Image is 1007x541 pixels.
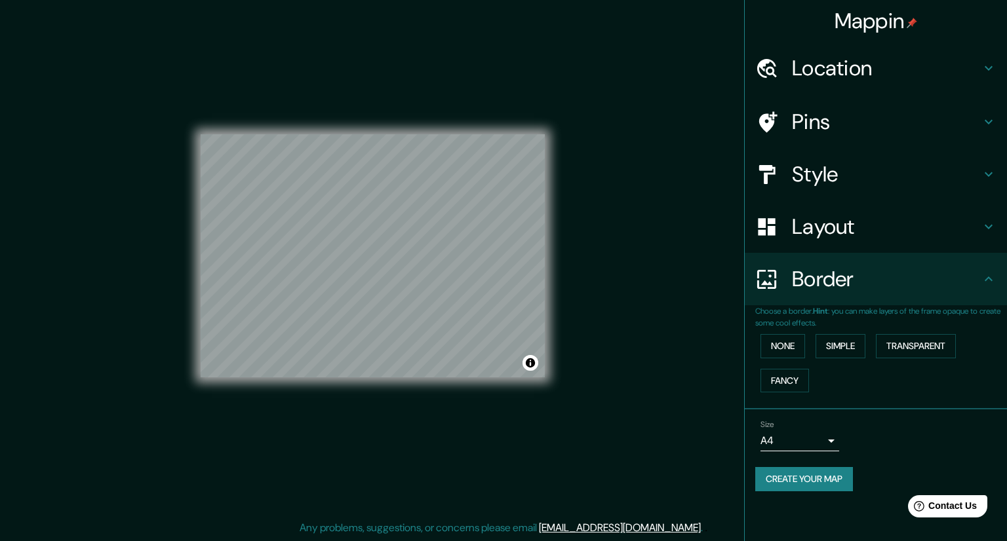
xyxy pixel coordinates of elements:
img: pin-icon.png [907,18,917,28]
h4: Layout [792,214,981,240]
iframe: Help widget launcher [890,490,993,527]
h4: Border [792,266,981,292]
h4: Pins [792,109,981,135]
button: Simple [816,334,865,358]
h4: Location [792,55,981,81]
button: Create your map [755,467,853,491]
div: Style [745,148,1007,200]
div: Pins [745,96,1007,148]
div: . [703,520,705,536]
button: Fancy [760,369,809,393]
button: Transparent [876,334,956,358]
a: [EMAIL_ADDRESS][DOMAIN_NAME] [539,521,701,534]
div: Border [745,253,1007,305]
div: Layout [745,200,1007,253]
div: . [705,520,707,536]
b: Hint [813,306,828,316]
button: Toggle attribution [523,355,538,371]
div: Location [745,42,1007,94]
button: None [760,334,805,358]
label: Size [760,419,774,430]
canvas: Map [201,134,545,377]
p: Any problems, suggestions, or concerns please email . [300,520,703,536]
div: A4 [760,430,839,451]
h4: Mappin [835,8,918,34]
p: Choose a border. : you can make layers of the frame opaque to create some cool effects. [755,305,1007,329]
h4: Style [792,161,981,187]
